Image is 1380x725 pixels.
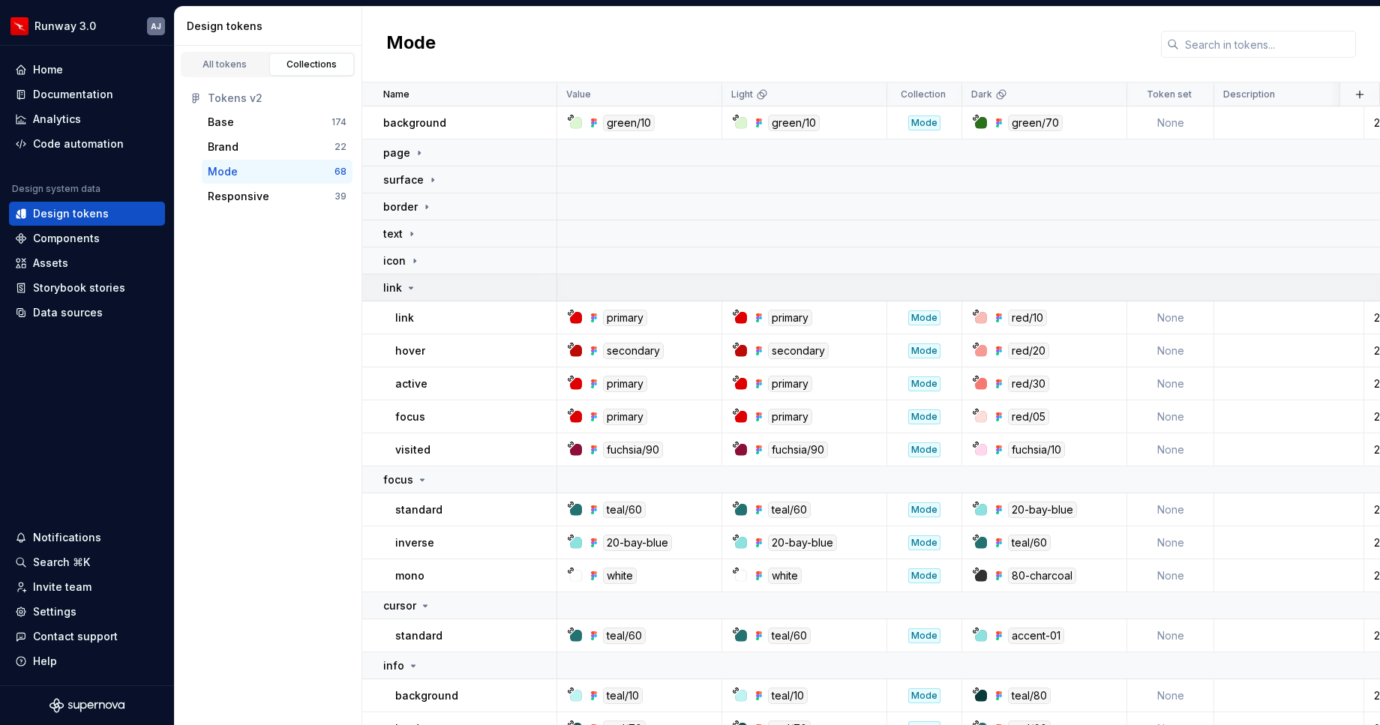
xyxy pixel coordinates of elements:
p: standard [395,502,442,517]
div: Storybook stories [33,280,125,295]
div: 174 [331,116,346,128]
p: visited [395,442,430,457]
div: All tokens [187,58,262,70]
p: Dark [971,88,992,100]
button: Runway 3.0AJ [3,10,171,42]
a: Home [9,58,165,82]
div: Mode [908,310,940,325]
div: teal/60 [768,502,811,518]
div: Analytics [33,112,81,127]
div: AJ [151,20,161,32]
div: Mode [908,343,940,358]
p: mono [395,568,424,583]
h2: Mode [386,31,436,58]
div: Mode [908,628,940,643]
p: text [383,226,403,241]
div: Contact support [33,629,118,644]
button: Base174 [202,110,352,134]
a: Analytics [9,107,165,131]
div: Mode [208,164,238,179]
p: background [383,115,446,130]
div: Runway 3.0 [34,19,96,34]
div: Collections [274,58,349,70]
td: None [1127,334,1214,367]
a: Invite team [9,575,165,599]
div: red/20 [1008,343,1049,359]
div: 20-bay-blue [603,535,672,551]
p: surface [383,172,424,187]
div: fuchsia/90 [768,442,828,458]
p: Name [383,88,409,100]
p: border [383,199,418,214]
div: Code automation [33,136,124,151]
td: None [1127,493,1214,526]
td: None [1127,106,1214,139]
div: red/05 [1008,409,1049,425]
div: fuchsia/10 [1008,442,1065,458]
div: Search ⌘K [33,555,90,570]
div: Mode [908,535,940,550]
div: teal/60 [768,628,811,644]
p: Collection [901,88,946,100]
td: None [1127,526,1214,559]
p: standard [395,628,442,643]
div: red/30 [1008,376,1049,392]
div: Design tokens [187,19,355,34]
div: Tokens v2 [208,91,346,106]
div: Mode [908,376,940,391]
img: 6b187050-a3ed-48aa-8485-808e17fcee26.png [10,17,28,35]
div: primary [603,409,647,425]
td: None [1127,400,1214,433]
p: Light [731,88,753,100]
a: Components [9,226,165,250]
div: accent-01 [1008,628,1064,644]
div: primary [603,376,647,392]
div: Components [33,231,100,246]
td: None [1127,367,1214,400]
a: Design tokens [9,202,165,226]
div: primary [768,376,812,392]
td: None [1127,301,1214,334]
div: Help [33,654,57,669]
div: Notifications [33,530,101,545]
p: hover [395,343,425,358]
div: teal/10 [603,688,643,704]
div: teal/60 [1008,535,1051,551]
div: 20-bay-blue [768,535,837,551]
div: Brand [208,139,238,154]
input: Search in tokens... [1179,31,1356,58]
a: Documentation [9,82,165,106]
div: Data sources [33,305,103,320]
div: Mode [908,115,940,130]
div: Mode [908,568,940,583]
div: primary [768,310,812,326]
a: Storybook stories [9,276,165,300]
div: Mode [908,688,940,703]
button: Mode68 [202,160,352,184]
div: white [603,568,637,584]
button: Brand22 [202,135,352,159]
div: Design system data [12,183,100,195]
p: page [383,145,410,160]
p: active [395,376,427,391]
div: 80-charcoal [1008,568,1076,584]
p: inverse [395,535,434,550]
div: green/10 [603,115,655,131]
div: teal/10 [768,688,808,704]
div: 68 [334,166,346,178]
td: None [1127,433,1214,466]
p: focus [395,409,425,424]
div: red/10 [1008,310,1047,326]
p: background [395,688,458,703]
a: Assets [9,251,165,275]
div: Base [208,115,234,130]
div: secondary [768,343,829,359]
div: fuchsia/90 [603,442,663,458]
button: Search ⌘K [9,550,165,574]
button: Responsive39 [202,184,352,208]
svg: Supernova Logo [49,698,124,713]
